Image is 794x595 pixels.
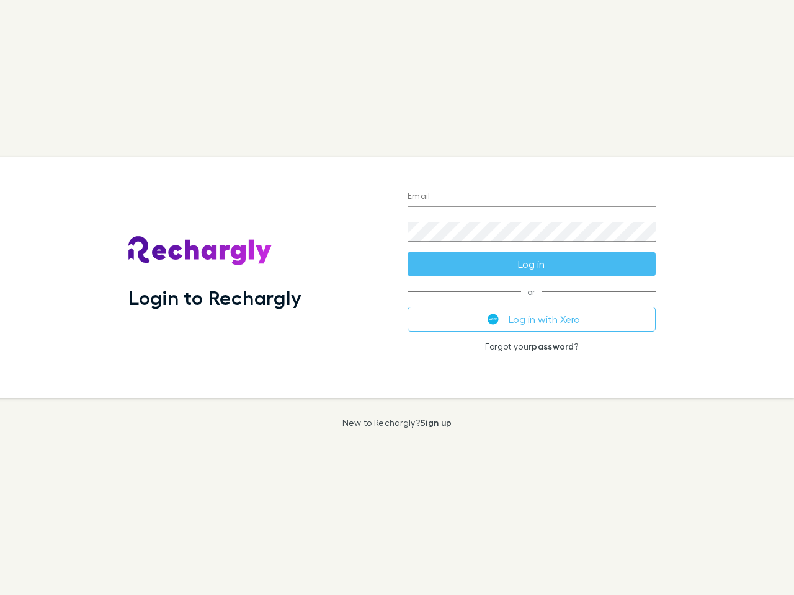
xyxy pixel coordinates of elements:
p: New to Rechargly? [342,418,452,428]
a: password [532,341,574,351]
img: Rechargly's Logo [128,236,272,266]
h1: Login to Rechargly [128,286,301,309]
p: Forgot your ? [408,342,656,351]
a: Sign up [420,417,452,428]
span: or [408,291,656,292]
button: Log in with Xero [408,307,656,332]
button: Log in [408,252,656,276]
img: Xero's logo [488,314,499,325]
